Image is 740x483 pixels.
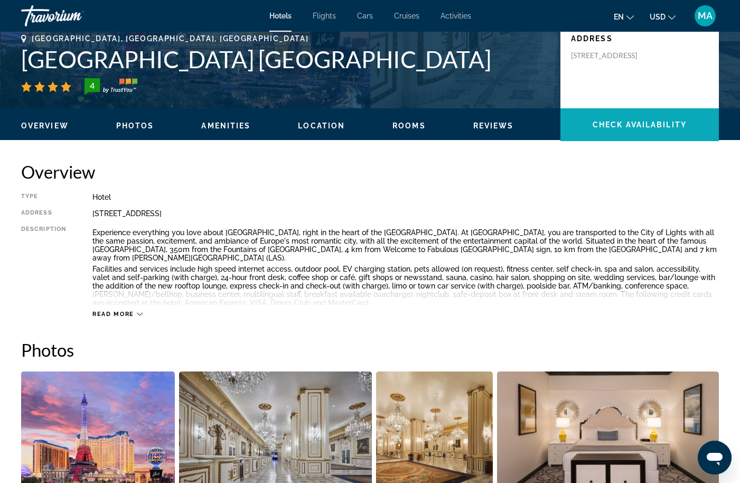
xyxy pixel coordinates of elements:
a: Travorium [21,2,127,30]
div: [STREET_ADDRESS] [92,209,719,218]
div: Address [21,209,66,218]
span: en [614,13,624,21]
p: [STREET_ADDRESS] [571,51,655,60]
p: Address [571,34,708,43]
span: Rooms [392,122,426,130]
div: 4 [81,79,102,92]
button: Change language [614,9,634,24]
span: Overview [21,122,69,130]
span: [GEOGRAPHIC_DATA], [GEOGRAPHIC_DATA], [GEOGRAPHIC_DATA] [32,34,308,43]
button: User Menu [691,5,719,27]
a: Cars [357,12,373,20]
p: Facilities and services include high speed internet access, outdoor pool, EV charging station, pe... [92,265,719,307]
button: Change currency [650,9,676,24]
button: Reviews [473,121,514,131]
span: USD [650,13,666,21]
button: Read more [92,310,143,318]
div: Type [21,193,66,201]
span: Location [298,122,345,130]
h1: [GEOGRAPHIC_DATA] [GEOGRAPHIC_DATA] [21,45,550,73]
a: Flights [313,12,336,20]
h2: Overview [21,161,719,182]
a: Hotels [269,12,292,20]
h2: Photos [21,339,719,360]
span: Check Availability [593,120,687,129]
span: Read more [92,311,134,318]
button: Overview [21,121,69,131]
button: Amenities [201,121,250,131]
span: Photos [116,122,154,130]
button: Location [298,121,345,131]
a: Activities [441,12,471,20]
a: Cruises [394,12,419,20]
button: Rooms [392,121,426,131]
div: Description [21,226,66,305]
span: Reviews [473,122,514,130]
div: Hotel [92,193,719,201]
button: Check Availability [560,108,719,141]
iframe: Button to launch messaging window [698,441,732,475]
button: Photos [116,121,154,131]
img: trustyou-badge-hor.svg [85,78,137,95]
span: MA [698,11,713,21]
span: Amenities [201,122,250,130]
p: Experience everything you love about [GEOGRAPHIC_DATA], right in the heart of the [GEOGRAPHIC_DAT... [92,228,719,262]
